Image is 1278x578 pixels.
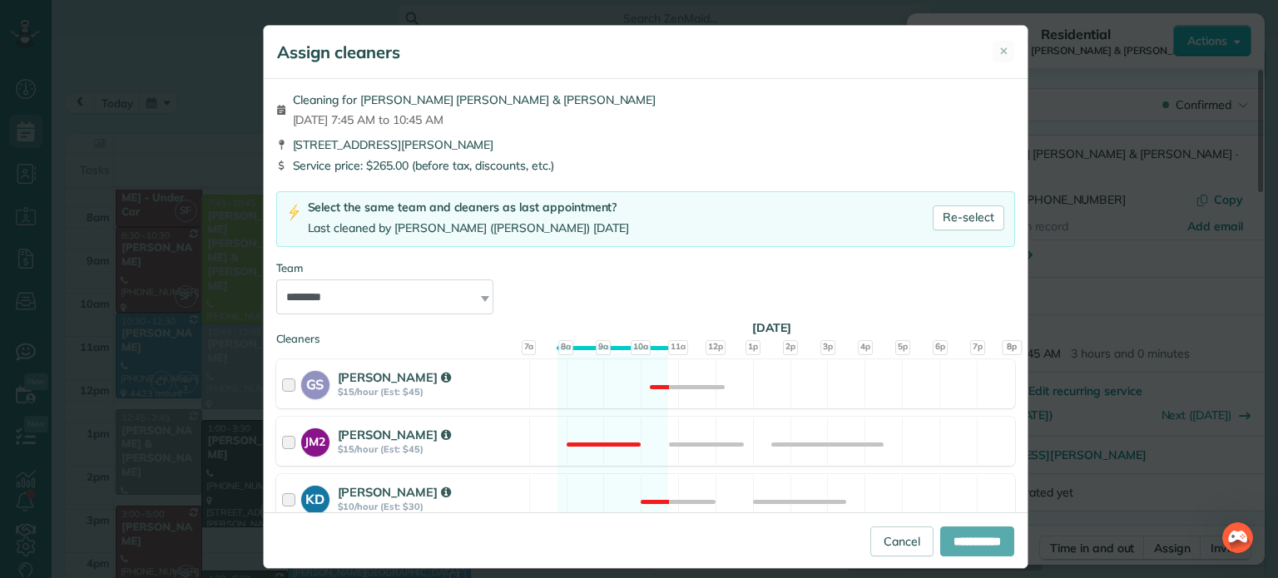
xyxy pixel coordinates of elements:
[287,204,301,221] img: lightning-bolt-icon-94e5364df696ac2de96d3a42b8a9ff6ba979493684c50e6bbbcda72601fa0d29.png
[301,486,329,509] strong: KD
[870,526,934,556] a: Cancel
[338,369,451,385] strong: [PERSON_NAME]
[999,43,1008,59] span: ✕
[301,428,329,451] strong: JM2
[276,260,1015,276] div: Team
[338,386,524,398] strong: $15/hour (Est: $45)
[338,443,524,455] strong: $15/hour (Est: $45)
[276,157,1015,174] div: Service price: $265.00 (before tax, discounts, etc.)
[277,41,400,64] h5: Assign cleaners
[301,371,329,394] strong: GS
[338,501,524,512] strong: $10/hour (Est: $30)
[933,205,1004,230] a: Re-select
[308,199,629,216] div: Select the same team and cleaners as last appointment?
[293,91,656,108] span: Cleaning for [PERSON_NAME] [PERSON_NAME] & [PERSON_NAME]
[338,484,451,500] strong: [PERSON_NAME]
[338,427,451,442] strong: [PERSON_NAME]
[293,111,656,128] span: [DATE] 7:45 AM to 10:45 AM
[276,136,1015,153] div: [STREET_ADDRESS][PERSON_NAME]
[308,220,629,237] div: Last cleaned by [PERSON_NAME] ([PERSON_NAME]) [DATE]
[276,331,1015,336] div: Cleaners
